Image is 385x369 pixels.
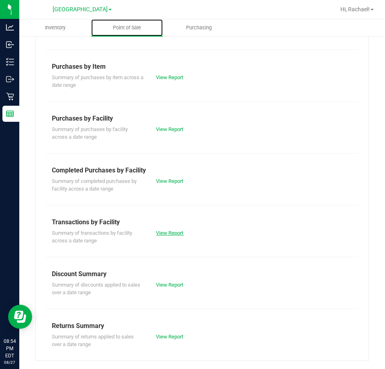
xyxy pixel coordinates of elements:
[4,359,16,365] p: 08/27
[6,110,14,118] inline-svg: Reports
[52,230,132,244] span: Summary of transactions by facility across a date range
[156,74,183,80] a: View Report
[6,92,14,100] inline-svg: Retail
[52,217,352,227] div: Transactions by Facility
[34,24,76,31] span: Inventory
[52,269,352,279] div: Discount Summary
[156,178,183,184] a: View Report
[6,58,14,66] inline-svg: Inventory
[52,62,352,72] div: Purchases by Item
[52,114,352,123] div: Purchases by Facility
[175,24,223,31] span: Purchasing
[340,6,370,12] span: Hi, Rachael!
[102,24,152,31] span: Point of Sale
[6,23,14,31] inline-svg: Analytics
[52,321,352,331] div: Returns Summary
[6,41,14,49] inline-svg: Inbound
[8,305,32,329] iframe: Resource center
[156,126,183,132] a: View Report
[52,334,134,348] span: Summary of returns applied to sales over a date range
[156,334,183,340] a: View Report
[19,19,91,36] a: Inventory
[4,338,16,359] p: 08:54 PM EDT
[52,166,352,175] div: Completed Purchases by Facility
[52,126,128,140] span: Summary of purchases by facility across a date range
[91,19,163,36] a: Point of Sale
[156,282,183,288] a: View Report
[52,74,143,88] span: Summary of purchases by item across a date range
[52,178,137,192] span: Summary of completed purchases by facility across a date range
[163,19,235,36] a: Purchasing
[156,230,183,236] a: View Report
[53,6,108,13] span: [GEOGRAPHIC_DATA]
[6,75,14,83] inline-svg: Outbound
[52,282,140,296] span: Summary of discounts applied to sales over a date range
